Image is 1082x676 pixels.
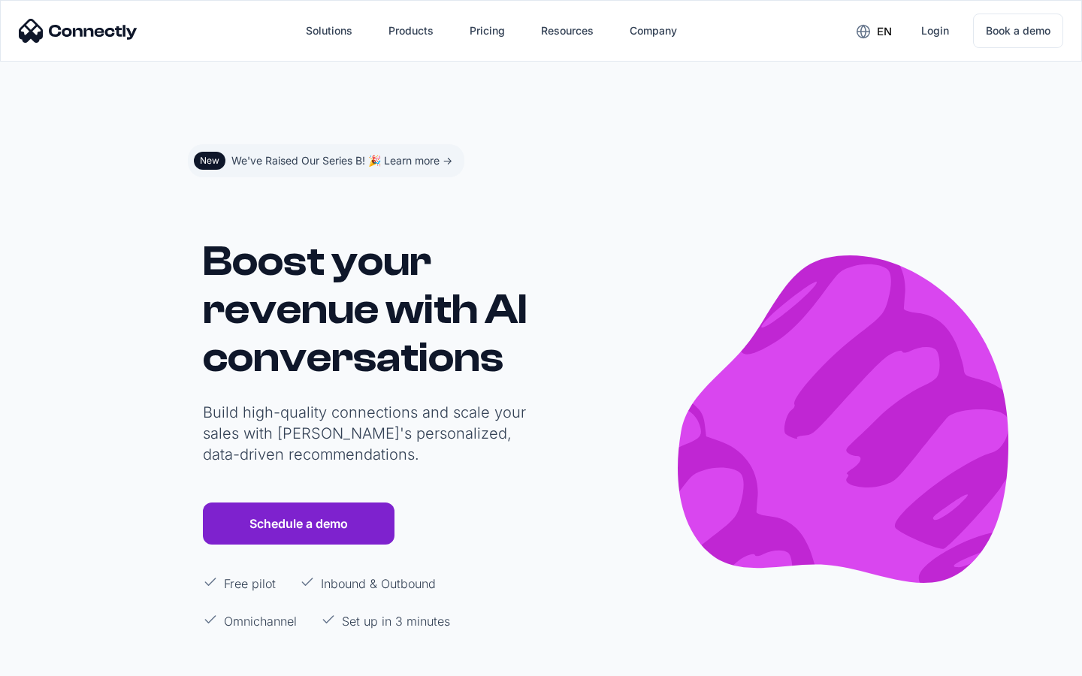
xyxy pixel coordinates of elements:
[470,20,505,41] div: Pricing
[200,155,219,167] div: New
[973,14,1063,48] a: Book a demo
[541,20,594,41] div: Resources
[921,20,949,41] div: Login
[15,648,90,671] aside: Language selected: English
[306,20,352,41] div: Solutions
[321,575,436,593] p: Inbound & Outbound
[231,150,452,171] div: We've Raised Our Series B! 🎉 Learn more ->
[188,144,464,177] a: NewWe've Raised Our Series B! 🎉 Learn more ->
[224,575,276,593] p: Free pilot
[203,502,394,545] a: Schedule a demo
[388,20,434,41] div: Products
[877,21,892,42] div: en
[19,19,138,43] img: Connectly Logo
[203,402,533,465] p: Build high-quality connections and scale your sales with [PERSON_NAME]'s personalized, data-drive...
[342,612,450,630] p: Set up in 3 minutes
[458,13,517,49] a: Pricing
[30,650,90,671] ul: Language list
[630,20,677,41] div: Company
[224,612,297,630] p: Omnichannel
[909,13,961,49] a: Login
[203,237,533,382] h1: Boost your revenue with AI conversations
